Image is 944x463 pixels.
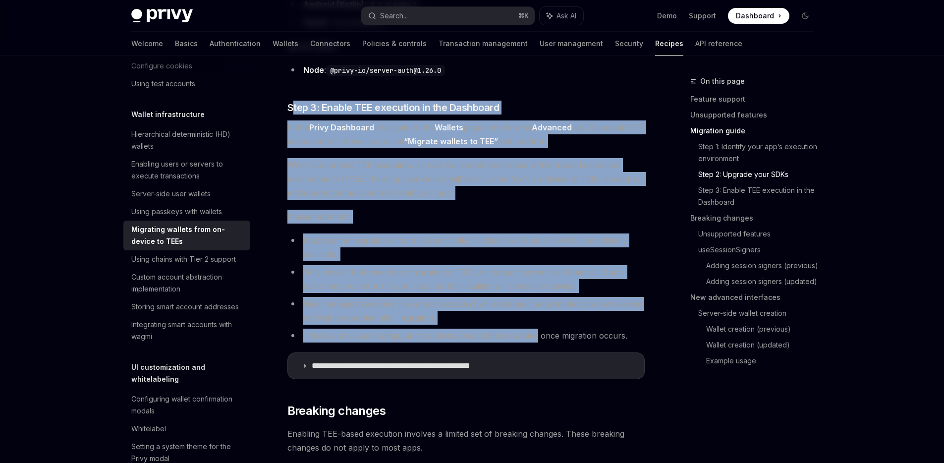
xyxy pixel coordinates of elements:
span: In the , navigate to the page and then the tab. To enable TEE execution for all wallets, select a... [287,120,645,148]
a: Feature support [690,91,821,107]
div: Using passkeys with wallets [131,206,222,218]
h5: UI customization and whitelabeling [131,361,250,385]
a: Example usage [706,353,821,369]
span: Step 3: Enable TEE execution in the Dashboard [287,101,500,115]
a: Integrating smart accounts with wagmi [123,316,250,346]
a: Breaking changes [690,210,821,226]
a: Server-side wallet creation [698,305,821,321]
a: Demo [657,11,677,21]
a: Using test accounts [123,75,250,93]
div: Whitelabel [131,423,166,435]
div: Enabling users or servers to execute transactions [131,158,244,182]
a: Unsupported features [698,226,821,242]
div: Custom account abstraction implementation [131,271,244,295]
span: On this page [700,75,745,87]
span: Breaking changes [287,403,386,419]
a: Transaction management [439,32,528,56]
a: Support [689,11,716,21]
li: This is a one-way change, and on-device execution is disabled once migration occurs. [287,329,645,343]
a: Unsupported features [690,107,821,123]
a: Storing smart account addresses [123,298,250,316]
a: Hierarchical deterministic (HD) wallets [123,125,250,155]
a: User management [540,32,603,56]
a: Policies & controls [362,32,427,56]
a: Authentication [210,32,261,56]
a: Basics [175,32,198,56]
a: Step 2: Upgrade your SDKs [698,167,821,182]
div: Integrating smart accounts with wagmi [131,319,244,343]
a: Recipes [655,32,683,56]
li: Because the migration occurs automatically, all client-side features will be immediately available. [287,233,645,261]
a: Welcome [131,32,163,56]
button: Ask AI [540,7,583,25]
div: Using chains with Tier 2 support [131,253,236,265]
a: Privy Dashboard [309,122,374,133]
a: New advanced interfaces [690,289,821,305]
span: Ask AI [556,11,576,21]
a: Dashboard [728,8,789,24]
a: Using chains with Tier 2 support [123,250,250,268]
div: Storing smart account addresses [131,301,239,313]
a: Security [615,32,643,56]
li: Only wallets that have been migrated to TEEs will support server-side features. Some users may no... [287,265,645,293]
div: Search... [380,10,408,22]
a: Wallet creation (previous) [706,321,821,337]
code: @privy-io/server-auth@1.26.0 [326,65,445,76]
a: Wallet creation (updated) [706,337,821,353]
a: useSessionSigners [698,242,821,258]
button: Search...⌘K [361,7,535,25]
img: dark logo [131,9,193,23]
a: Connectors [310,32,350,56]
a: Wallets [273,32,298,56]
span: Please note that: [287,210,645,224]
a: Adding session signers (updated) [706,274,821,289]
a: Enabling users or servers to execute transactions [123,155,250,185]
strong: “Migrate wallets to TEE” [404,136,498,146]
span: When you enable TEE execution, all new wallets will be created within trusted execution environme... [287,158,645,200]
div: Migrating wallets from on-device to TEEs [131,224,244,247]
div: Configuring wallet confirmation modals [131,393,244,417]
div: Hierarchical deterministic (HD) wallets [131,128,244,152]
div: Server-side user wallets [131,188,211,200]
strong: Node [303,65,324,75]
a: Whitelabel [123,420,250,438]
div: Using test accounts [131,78,195,90]
li: : [287,63,645,77]
strong: Advanced [532,122,572,132]
a: Configuring wallet confirmation modals [123,390,250,420]
h5: Wallet infrastructure [131,109,205,120]
span: Enabling TEE-based execution involves a limited set of breaking changes. These breaking changes d... [287,427,645,455]
a: Step 3: Enable TEE execution in the Dashboard [698,182,821,210]
a: Migration guide [690,123,821,139]
a: Migrating wallets from on-device to TEEs [123,221,250,250]
a: API reference [695,32,742,56]
a: Server-side user wallets [123,185,250,203]
a: Step 1: Identify your app’s execution environment [698,139,821,167]
a: Custom account abstraction implementation [123,268,250,298]
a: Using passkeys with wallets [123,203,250,221]
span: Dashboard [736,11,774,21]
button: Toggle dark mode [797,8,813,24]
strong: Wallets [435,122,463,132]
a: Adding session signers (previous) [706,258,821,274]
li: User-managed recovery (like cloud recovery) will no longer be prompted on new devices and will be... [287,297,645,325]
span: ⌘ K [518,12,529,20]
